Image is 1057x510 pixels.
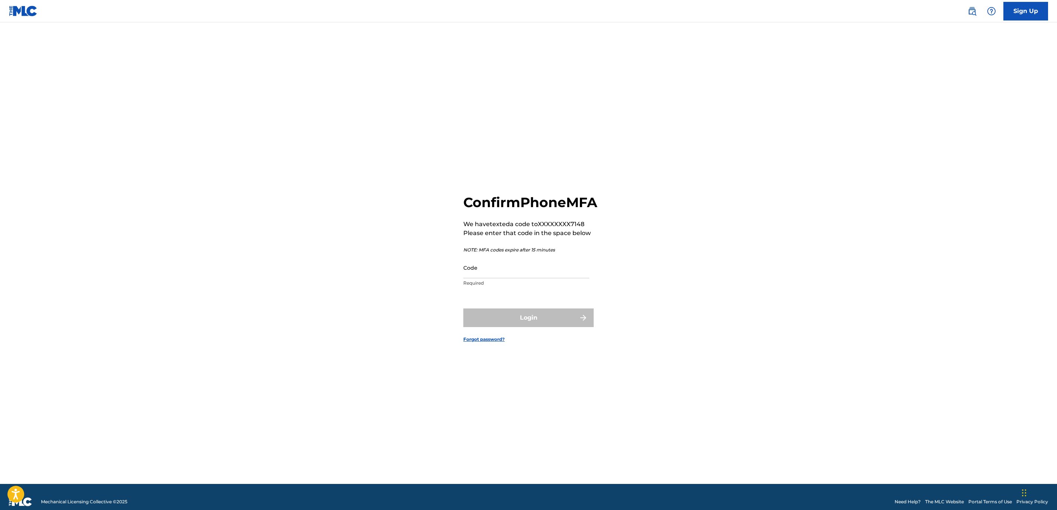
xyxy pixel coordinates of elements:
[1016,498,1048,505] a: Privacy Policy
[9,497,32,506] img: logo
[987,7,996,16] img: help
[925,498,964,505] a: The MLC Website
[968,498,1012,505] a: Portal Terms of Use
[968,7,977,16] img: search
[463,280,589,286] p: Required
[463,229,597,238] p: Please enter that code in the space below
[463,220,597,229] p: We have texted a code to XXXXXXXX7148
[965,4,980,19] a: Public Search
[984,4,999,19] div: Help
[463,247,597,253] p: NOTE: MFA codes expire after 15 minutes
[463,336,505,343] a: Forgot password?
[1022,482,1026,504] div: Drag
[463,194,597,211] h2: Confirm Phone MFA
[1003,2,1048,20] a: Sign Up
[895,498,921,505] a: Need Help?
[1020,474,1057,510] iframe: Chat Widget
[9,6,38,16] img: MLC Logo
[41,498,127,505] span: Mechanical Licensing Collective © 2025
